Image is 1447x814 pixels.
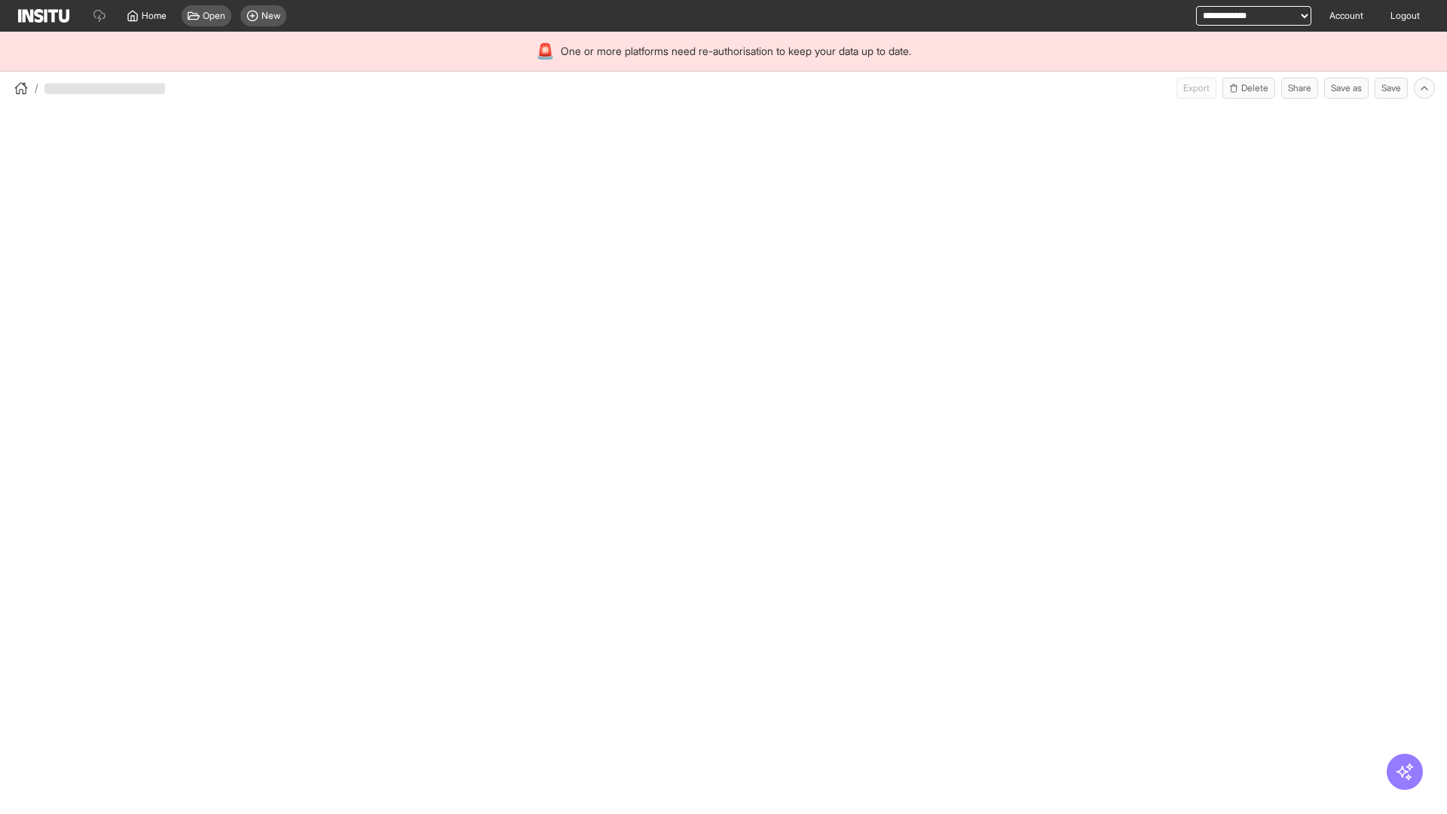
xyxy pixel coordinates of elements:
[1176,78,1216,99] button: Export
[1222,78,1275,99] button: Delete
[1375,78,1408,99] button: Save
[18,9,69,23] img: Logo
[1176,78,1216,99] span: Can currently only export from Insights reports.
[1281,78,1318,99] button: Share
[12,79,38,97] button: /
[1324,78,1369,99] button: Save as
[142,10,167,22] span: Home
[35,81,38,96] span: /
[561,44,911,59] span: One or more platforms need re-authorisation to keep your data up to date.
[262,10,280,22] span: New
[536,41,555,62] div: 🚨
[203,10,225,22] span: Open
